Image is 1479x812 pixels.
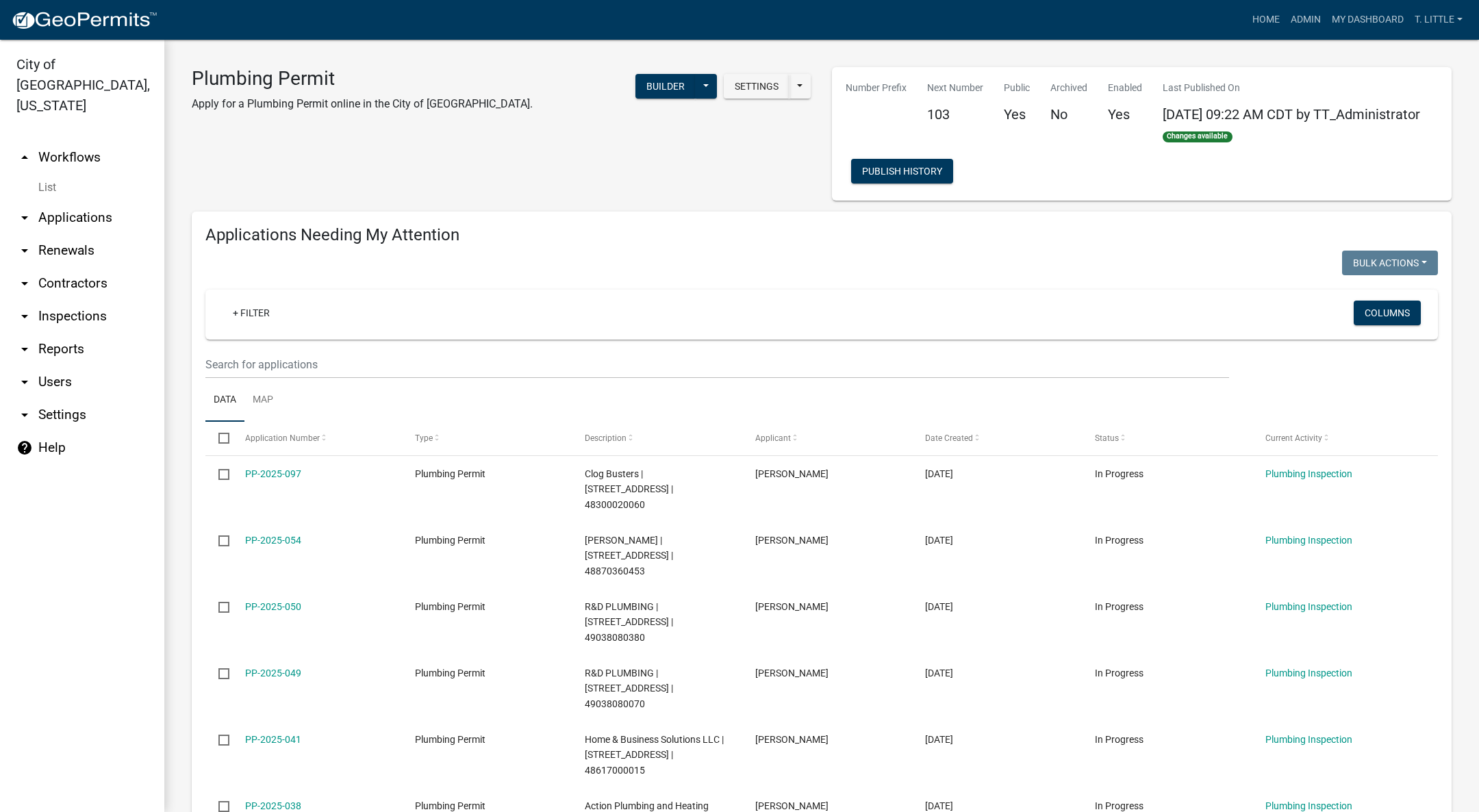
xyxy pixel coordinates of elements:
h5: No [1050,106,1087,123]
span: 04/09/2025 [925,734,953,745]
span: Home & Business Solutions LLC | 1709 N JEFFERSON WAY | 48617000015 [585,734,724,776]
a: PP-2025-054 [245,535,301,546]
span: Type [415,433,433,443]
h4: Applications Needing My Attention [205,225,1438,245]
span: 08/18/2025 [925,468,953,479]
a: PP-2025-041 [245,734,301,745]
i: arrow_drop_up [16,149,33,166]
span: R&D PLUMBING | 405 N 20TH ST | 49038080380 [585,601,673,644]
datatable-header-cell: Applicant [742,422,912,455]
a: T. Little [1409,7,1468,33]
p: Last Published On [1163,81,1420,95]
wm-modal-confirm: Workflow Publish History [851,167,953,178]
i: arrow_drop_down [16,308,33,325]
i: arrow_drop_down [16,210,33,226]
a: PP-2025-050 [245,601,301,612]
p: Public [1004,81,1030,95]
datatable-header-cell: Application Number [231,422,401,455]
span: Kim Amandus [755,601,829,612]
span: Craig Smith [755,468,829,479]
span: Plumbing Permit [415,734,485,745]
i: arrow_drop_down [16,341,33,357]
span: 04/23/2025 [925,668,953,678]
datatable-header-cell: Date Created [912,422,1082,455]
button: Columns [1354,301,1421,325]
span: In Progress [1095,734,1143,745]
span: 04/30/2025 [925,535,953,546]
a: Map [244,379,281,422]
p: Apply for a Plumbing Permit online in the City of [GEOGRAPHIC_DATA]. [192,96,533,112]
input: Search for applications [205,351,1229,379]
datatable-header-cell: Type [402,422,572,455]
span: 04/23/2025 [925,601,953,612]
span: Plumbing Permit [415,468,485,479]
button: Bulk Actions [1342,251,1438,275]
a: Plumbing Inspection [1265,734,1352,745]
i: arrow_drop_down [16,242,33,259]
span: Kim Amandus [755,668,829,678]
span: In Progress [1095,601,1143,612]
p: Archived [1050,81,1087,95]
p: Number Prefix [846,81,907,95]
a: Plumbing Inspection [1265,668,1352,678]
button: Settings [724,74,789,99]
span: Status [1095,433,1119,443]
h5: Yes [1108,106,1142,123]
a: Plumbing Inspection [1265,468,1352,479]
a: My Dashboard [1326,7,1409,33]
i: help [16,440,33,456]
h5: 103 [927,106,983,123]
a: Data [205,379,244,422]
a: Plumbing Inspection [1265,601,1352,612]
p: Enabled [1108,81,1142,95]
datatable-header-cell: Current Activity [1252,422,1422,455]
a: Plumbing Inspection [1265,535,1352,546]
span: Plumbing Permit [415,668,485,678]
span: Robert Palmer [755,734,829,745]
a: Home [1247,7,1285,33]
span: Date Created [925,433,973,443]
span: In Progress [1095,468,1143,479]
a: PP-2025-049 [245,668,301,678]
span: Plumbing Permit [415,601,485,612]
span: Application Number [245,433,320,443]
i: arrow_drop_down [16,407,33,423]
span: Changes available [1163,131,1232,142]
a: Admin [1285,7,1326,33]
span: In Progress [1095,668,1143,678]
span: R&D PLUMBING | 303 N 19TH ST | 49038080070 [585,668,673,710]
span: Applicant [755,433,791,443]
span: Joe Greubel [755,535,829,546]
span: ERIK J CRAIG [755,800,829,811]
i: arrow_drop_down [16,275,33,292]
a: PP-2025-097 [245,468,301,479]
span: Current Activity [1265,433,1322,443]
span: Plumbing Permit [415,800,485,811]
a: PP-2025-038 [245,800,301,811]
span: 04/01/2025 [925,800,953,811]
span: Description [585,433,627,443]
datatable-header-cell: Select [205,422,231,455]
datatable-header-cell: Status [1082,422,1252,455]
span: [DATE] 09:22 AM CDT by TT_Administrator [1163,106,1420,123]
span: In Progress [1095,800,1143,811]
span: Gary Ripperger | 1208 S H ST | 48870360453 [585,535,673,577]
span: In Progress [1095,535,1143,546]
h5: Yes [1004,106,1030,123]
a: + Filter [222,301,281,325]
span: Clog Busters | 304 S 3RD ST | 48300020060 [585,468,673,511]
span: Plumbing Permit [415,535,485,546]
button: Publish History [851,159,953,183]
a: Plumbing Inspection [1265,800,1352,811]
h3: Plumbing Permit [192,67,533,90]
button: Builder [635,74,696,99]
i: arrow_drop_down [16,374,33,390]
datatable-header-cell: Description [572,422,742,455]
p: Next Number [927,81,983,95]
